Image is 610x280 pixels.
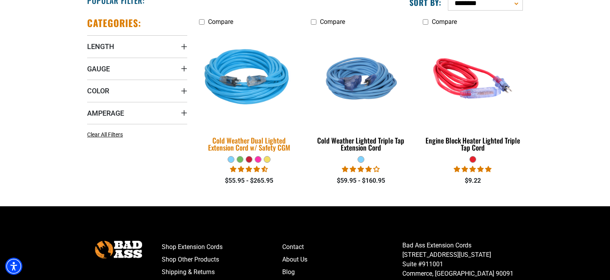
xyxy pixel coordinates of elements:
summary: Amperage [87,102,187,124]
a: Light Blue Cold Weather Lighted Triple Tap Extension Cord [311,29,411,156]
span: Compare [320,18,345,25]
span: 4.18 stars [342,165,380,173]
a: Blog [282,266,403,278]
a: red Engine Block Heater Lighted Triple Tap Cord [423,29,523,156]
span: Amperage [87,109,124,118]
a: Shipping & Returns [162,266,282,278]
span: Color [87,86,109,95]
a: Clear All Filters [87,131,126,139]
img: Light Blue [194,28,304,129]
span: 4.62 stars [230,165,268,173]
a: Shop Other Products [162,253,282,266]
div: $59.95 - $160.95 [311,176,411,185]
summary: Color [87,80,187,102]
summary: Gauge [87,58,187,80]
div: $55.95 - $265.95 [199,176,299,185]
a: About Us [282,253,403,266]
summary: Length [87,35,187,57]
span: Compare [208,18,233,25]
div: Cold Weather Lighted Triple Tap Extension Cord [311,137,411,151]
div: $9.22 [423,176,523,185]
img: Light Blue [311,33,410,124]
span: Compare [432,18,457,25]
a: Shop Extension Cords [162,241,282,253]
span: Length [87,42,114,51]
img: red [423,33,522,124]
a: Light Blue Cold Weather Dual Lighted Extension Cord w/ Safety CGM [199,29,299,156]
a: Contact [282,241,403,253]
span: Clear All Filters [87,131,123,138]
span: 5.00 stars [454,165,491,173]
h2: Categories: [87,17,141,29]
img: Bad Ass Extension Cords [95,241,142,258]
div: Engine Block Heater Lighted Triple Tap Cord [423,137,523,151]
span: Gauge [87,64,110,73]
p: Bad Ass Extension Cords [STREET_ADDRESS][US_STATE] Suite #911001 Commerce, [GEOGRAPHIC_DATA] 90091 [402,241,523,278]
div: Cold Weather Dual Lighted Extension Cord w/ Safety CGM [199,137,299,151]
div: Accessibility Menu [5,258,22,275]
